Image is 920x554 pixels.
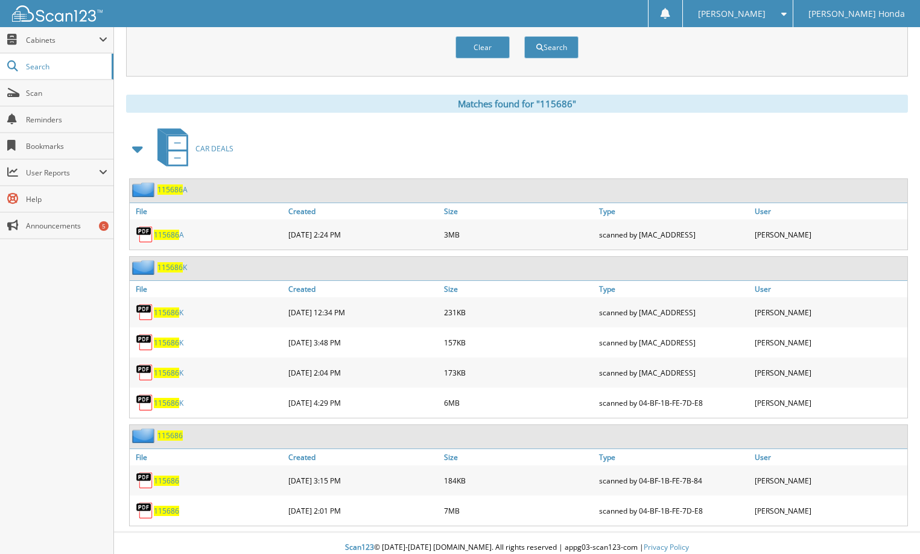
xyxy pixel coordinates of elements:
[285,281,441,297] a: Created
[752,222,907,247] div: [PERSON_NAME]
[136,364,154,382] img: PDF.png
[441,391,597,415] div: 6MB
[752,300,907,324] div: [PERSON_NAME]
[130,281,285,297] a: File
[596,499,752,523] div: scanned by 04-BF-1B-FE-7D-E8
[441,499,597,523] div: 7MB
[698,10,766,17] span: [PERSON_NAME]
[285,360,441,385] div: [DATE] 2:04 PM
[752,281,907,297] a: User
[150,125,233,172] a: CAR DEALS
[441,360,597,385] div: 173KB
[860,496,920,554] iframe: Chat Widget
[154,368,179,378] span: 115686
[130,449,285,465] a: File
[195,143,233,154] span: CAR DEALS
[154,307,183,318] a: 115686K
[157,262,183,272] span: 115686
[596,449,752,465] a: Type
[136,471,154,489] img: PDF.png
[136,394,154,412] img: PDF.png
[644,542,689,552] a: Privacy Policy
[154,230,179,240] span: 115686
[441,468,597,493] div: 184KB
[136,303,154,321] img: PDF.png
[455,36,510,58] button: Clear
[441,300,597,324] div: 231KB
[285,300,441,324] div: [DATE] 12:34 PM
[130,203,285,219] a: File
[596,468,752,493] div: scanned by 04-BF-1B-FE-7B-84
[154,368,183,378] a: 115686K
[154,338,183,348] a: 115686K
[26,35,99,45] span: Cabinets
[154,476,179,486] a: 115686
[441,330,597,354] div: 157KB
[596,203,752,219] a: Type
[99,221,109,231] div: 5
[285,499,441,523] div: [DATE] 2:01 PM
[752,468,907,493] div: [PERSON_NAME]
[157,184,183,195] span: 115686
[596,391,752,415] div: scanned by 04-BF-1B-FE-7D-E8
[441,281,597,297] a: Size
[596,330,752,354] div: scanned by [MAC_ADDRESS]
[26,168,99,178] span: User Reports
[132,182,157,197] img: folder2.png
[285,203,441,219] a: Created
[285,222,441,247] div: [DATE] 2:24 PM
[752,449,907,465] a: User
[126,95,908,113] div: Matches found for "115686"
[157,184,188,195] a: 115686A
[752,330,907,354] div: [PERSON_NAME]
[154,230,184,240] a: 115686A
[154,338,179,348] span: 115686
[154,398,183,408] a: 115686K
[136,502,154,520] img: PDF.png
[808,10,905,17] span: [PERSON_NAME] Honda
[524,36,579,58] button: Search
[596,222,752,247] div: scanned by [MAC_ADDRESS]
[26,115,107,125] span: Reminders
[752,499,907,523] div: [PERSON_NAME]
[752,391,907,415] div: [PERSON_NAME]
[154,307,179,318] span: 115686
[441,222,597,247] div: 3MB
[596,281,752,297] a: Type
[345,542,374,552] span: Scan123
[154,506,179,516] a: 115686
[596,300,752,324] div: scanned by [MAC_ADDRESS]
[12,5,103,22] img: scan123-logo-white.svg
[26,88,107,98] span: Scan
[157,262,187,272] a: 115686K
[285,330,441,354] div: [DATE] 3:48 PM
[132,428,157,443] img: folder2.png
[132,260,157,275] img: folder2.png
[285,391,441,415] div: [DATE] 4:29 PM
[441,203,597,219] a: Size
[26,194,107,204] span: Help
[285,449,441,465] a: Created
[596,360,752,385] div: scanned by [MAC_ADDRESS]
[26,221,107,231] span: Announcements
[154,398,179,408] span: 115686
[136,333,154,351] img: PDF.png
[26,61,106,72] span: Search
[441,449,597,465] a: Size
[157,430,183,441] a: 115686
[26,141,107,151] span: Bookmarks
[752,360,907,385] div: [PERSON_NAME]
[136,225,154,244] img: PDF.png
[752,203,907,219] a: User
[285,468,441,493] div: [DATE] 3:15 PM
